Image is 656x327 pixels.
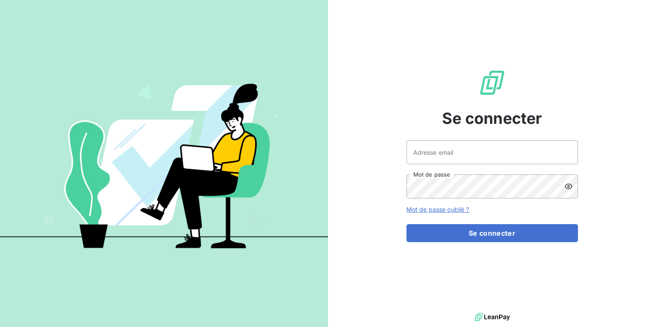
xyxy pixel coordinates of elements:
input: placeholder [406,140,578,164]
a: Mot de passe oublié ? [406,206,469,213]
button: Se connecter [406,224,578,242]
img: logo [475,311,510,324]
span: Se connecter [442,107,542,130]
img: Logo LeanPay [478,69,506,96]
